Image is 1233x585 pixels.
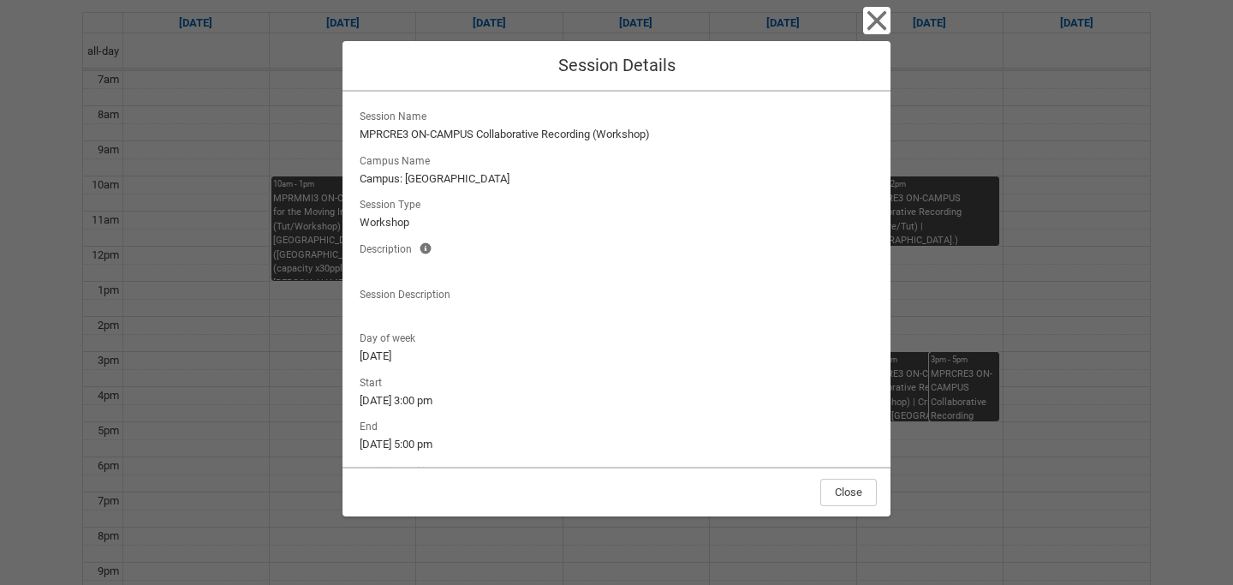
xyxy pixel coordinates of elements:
[360,415,384,434] span: End
[360,436,873,453] lightning-formatted-text: [DATE] 5:00 pm
[360,150,437,169] span: Campus Name
[863,7,890,34] button: Close
[360,372,389,391] span: Start
[360,214,873,231] lightning-formatted-text: Workshop
[360,460,471,479] span: Booking Facility Name
[360,392,873,409] lightning-formatted-text: [DATE] 3:00 pm
[360,105,433,124] span: Session Name
[360,170,873,188] lightning-formatted-text: Campus: [GEOGRAPHIC_DATA]
[360,194,427,212] span: Session Type
[360,238,419,257] span: Description
[360,348,873,365] lightning-formatted-text: [DATE]
[360,126,873,143] lightning-formatted-text: MPRCRE3 ON-CAMPUS Collaborative Recording (Workshop)
[360,327,422,346] span: Day of week
[558,55,676,75] span: Session Details
[360,284,457,302] span: Session Description
[820,479,877,506] button: Close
